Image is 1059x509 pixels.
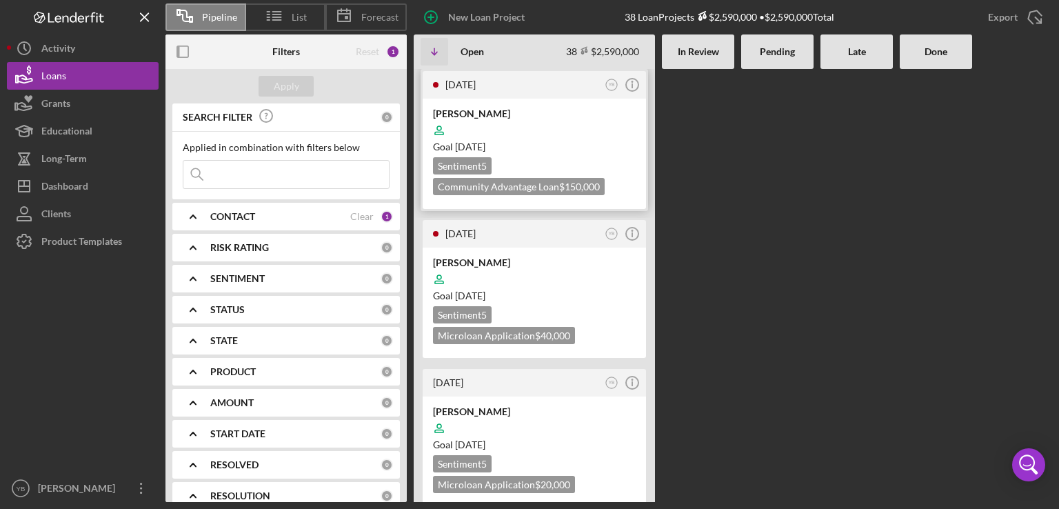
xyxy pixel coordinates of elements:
[41,145,87,176] div: Long-Term
[7,62,159,90] button: Loans
[274,76,299,97] div: Apply
[7,172,159,200] button: Dashboard
[421,69,648,211] a: [DATE]YB[PERSON_NAME]Goal [DATE]Sentiment5Community Advantage Loan$150,000
[7,90,159,117] button: Grants
[433,178,605,195] div: Community Advantage Loan $150,000
[202,12,237,23] span: Pipeline
[7,145,159,172] button: Long-Term
[609,82,615,87] text: YB
[41,200,71,231] div: Clients
[17,485,26,492] text: YB
[433,107,636,121] div: [PERSON_NAME]
[603,225,621,243] button: YB
[603,374,621,392] button: YB
[210,428,265,439] b: START DATE
[210,273,265,284] b: SENTIMENT
[445,79,476,90] time: 2025-08-30 12:16
[292,12,307,23] span: List
[183,112,252,123] b: SEARCH FILTER
[433,290,485,301] span: Goal
[7,228,159,255] button: Product Templates
[356,46,379,57] div: Reset
[381,428,393,440] div: 0
[694,11,757,23] div: $2,590,000
[433,256,636,270] div: [PERSON_NAME]
[210,459,259,470] b: RESOLVED
[41,228,122,259] div: Product Templates
[381,272,393,285] div: 0
[925,46,947,57] b: Done
[433,476,575,493] div: Microloan Application $20,000
[34,475,124,506] div: [PERSON_NAME]
[183,142,390,153] div: Applied in combination with filters below
[350,211,374,222] div: Clear
[210,335,238,346] b: STATE
[848,46,866,57] b: Late
[609,380,615,385] text: YB
[433,377,463,388] time: 2025-08-28 19:46
[259,76,314,97] button: Apply
[381,366,393,378] div: 0
[210,490,270,501] b: RESOLUTION
[433,327,575,344] div: Microloan Application $40,000
[433,405,636,419] div: [PERSON_NAME]
[760,46,795,57] b: Pending
[609,231,615,236] text: YB
[210,397,254,408] b: AMOUNT
[210,211,255,222] b: CONTACT
[210,242,269,253] b: RISK RATING
[381,490,393,502] div: 0
[455,439,485,450] time: 10/12/2025
[461,46,484,57] b: Open
[381,303,393,316] div: 0
[7,200,159,228] button: Clients
[414,3,538,31] button: New Loan Project
[7,475,159,502] button: YB[PERSON_NAME]
[381,111,393,123] div: 0
[41,62,66,93] div: Loans
[678,46,719,57] b: In Review
[381,397,393,409] div: 0
[433,439,485,450] span: Goal
[455,141,485,152] time: 10/03/2025
[381,241,393,254] div: 0
[41,172,88,203] div: Dashboard
[41,90,70,121] div: Grants
[433,157,492,174] div: Sentiment 5
[445,228,476,239] time: 2025-08-29 16:31
[386,45,400,59] div: 1
[381,210,393,223] div: 1
[272,46,300,57] b: Filters
[361,12,399,23] span: Forecast
[433,141,485,152] span: Goal
[421,218,648,360] a: [DATE]YB[PERSON_NAME]Goal [DATE]Sentiment5Microloan Application$40,000
[603,76,621,94] button: YB
[433,306,492,323] div: Sentiment 5
[421,367,648,509] a: [DATE]YB[PERSON_NAME]Goal [DATE]Sentiment5Microloan Application$20,000
[1012,448,1045,481] div: Open Intercom Messenger
[455,290,485,301] time: 10/28/2025
[7,34,159,62] button: Activity
[974,3,1052,31] button: Export
[381,459,393,471] div: 0
[566,46,639,57] div: 38 $2,590,000
[433,455,492,472] div: Sentiment 5
[625,11,834,23] div: 38 Loan Projects • $2,590,000 Total
[210,366,256,377] b: PRODUCT
[7,117,159,145] button: Educational
[41,34,75,66] div: Activity
[381,335,393,347] div: 0
[448,3,525,31] div: New Loan Project
[210,304,245,315] b: STATUS
[41,117,92,148] div: Educational
[988,3,1018,31] div: Export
